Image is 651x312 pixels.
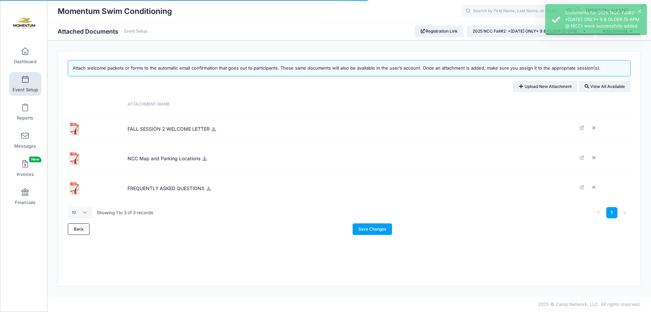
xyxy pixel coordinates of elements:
[127,119,210,137] span: FALL SESSION 2 WELCOME LETTER
[581,3,641,19] button: [PERSON_NAME]
[14,143,36,149] span: Messages
[606,207,617,218] a: 1
[467,25,594,37] button: 2025 NCC Fall#2: *[DATE] ONLY* 9 & OLDER (5-6PM...
[124,96,574,113] th: Attachment Name: activate to sort column ascending
[127,178,204,197] span: FREQUENTLY ASKED QUESTIONS
[15,200,36,205] span: Financials
[538,301,641,307] span: 2025 © Camp Network, LLC. All rights reserved.
[9,185,41,208] a: Financials
[97,205,153,221] div: Showing 1 to 3 of 3 records
[13,87,38,93] span: Event Setup
[513,81,577,92] a: Upload New Attachment
[565,10,642,30] div: Documents for 2025 NCC Fall#2: *[DATE] ONLY* 9 & OLDER (5-6PM @ NCC) were successfully added.
[124,29,147,34] a: Event Setup
[12,11,37,36] img: Momentum Swim Conditioning
[461,4,563,18] input: Search by First Name, Last Name, or Email...
[58,3,172,19] h1: Momentum Swim Conditioning
[353,223,392,235] a: Save Changes
[58,28,147,35] h1: Attached Documents
[29,157,41,162] span: New
[0,7,48,39] a: Momentum Swim Conditioning
[17,171,34,177] span: Invoices
[127,148,200,167] span: NCC Map and Parking Locations
[415,25,464,37] a: Registration Link
[9,44,41,68] a: Dashboard
[17,115,33,121] span: Reports
[68,60,631,76] div: Attach welcome packets or forms to the automatic email confirmation that goes out to participants...
[9,72,41,96] a: Event Setup
[638,10,642,13] button: ×
[9,100,41,124] a: Reports
[9,128,41,152] a: Messages
[579,81,631,92] a: View All Available
[9,157,41,180] a: InvoicesNew
[14,59,37,65] span: Dashboard
[473,29,581,34] span: 2025 NCC Fall#2: *[DATE] ONLY* 9 & OLDER (5-6PM...
[68,223,90,235] a: Back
